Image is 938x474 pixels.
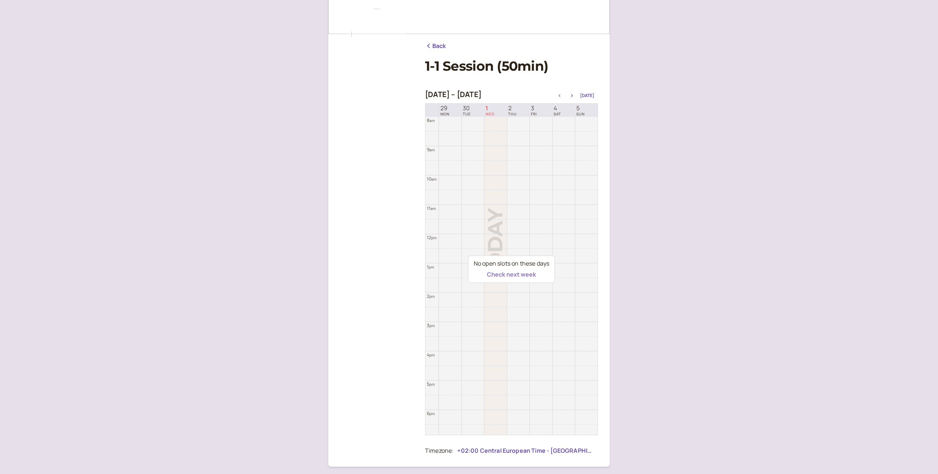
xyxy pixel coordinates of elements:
[580,93,594,98] button: [DATE]
[425,446,454,456] div: Timezone:
[487,271,536,278] button: Check next week
[425,90,481,99] h2: [DATE] – [DATE]
[425,41,446,51] a: Back
[425,58,598,74] h1: 1-1 Session (50min)
[474,259,549,269] div: No open slots on these days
